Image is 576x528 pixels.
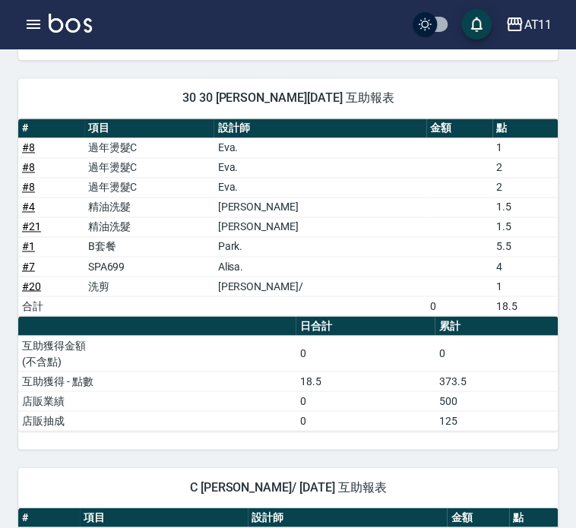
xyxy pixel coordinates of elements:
th: 項目 [80,507,247,527]
div: AT11 [524,15,552,34]
a: #4 [22,201,35,213]
td: 1 [492,138,558,157]
td: 0 [435,335,558,371]
td: 合計 [18,296,84,315]
td: 過年燙髮C [84,177,214,197]
th: 項目 [84,119,214,138]
td: [PERSON_NAME] [214,217,426,236]
th: 累計 [435,316,558,336]
span: 30 30 [PERSON_NAME][DATE] 互助報表 [36,90,540,106]
a: #8 [22,141,35,153]
td: 18.5 [296,371,435,390]
td: Eva. [214,157,426,177]
th: 點 [509,507,558,527]
th: # [18,119,84,138]
td: 店販抽成 [18,410,296,430]
a: #8 [22,181,35,193]
th: # [18,507,80,527]
th: 點 [492,119,558,138]
td: 過年燙髮C [84,157,214,177]
td: 373.5 [435,371,558,390]
td: 0 [426,296,492,315]
td: 2 [492,177,558,197]
td: 1.5 [492,197,558,217]
td: Park. [214,236,426,256]
td: 精油洗髮 [84,197,214,217]
td: [PERSON_NAME] [214,197,426,217]
td: [PERSON_NAME]/ [214,276,426,296]
td: 1 [492,276,558,296]
td: 2 [492,157,558,177]
td: 店販業績 [18,390,296,410]
td: Eva. [214,177,426,197]
td: 4 [492,256,558,276]
table: a dense table [18,316,558,431]
td: SPA699 [84,256,214,276]
img: Logo [49,14,92,33]
td: 洗剪 [84,276,214,296]
a: #7 [22,260,35,272]
td: 過年燙髮C [84,138,214,157]
td: 125 [435,410,558,430]
td: 精油洗髮 [84,217,214,236]
td: 5.5 [492,236,558,256]
td: 0 [296,410,435,430]
td: 18.5 [492,296,558,315]
th: 金額 [426,119,492,138]
td: Alisa. [214,256,426,276]
a: #20 [22,280,41,292]
td: 互助獲得 - 點數 [18,371,296,390]
table: a dense table [18,119,558,316]
td: Eva. [214,138,426,157]
a: #21 [22,220,41,232]
td: 500 [435,390,558,410]
a: #1 [22,240,35,252]
a: #8 [22,161,35,173]
span: C [PERSON_NAME]/ [DATE] 互助報表 [36,479,540,495]
td: 1.5 [492,217,558,236]
th: 日合計 [296,316,435,336]
td: 0 [296,335,435,371]
button: AT11 [499,9,558,40]
th: 金額 [447,507,508,527]
td: 0 [296,390,435,410]
th: 設計師 [248,507,448,527]
button: save [461,9,492,40]
td: 互助獲得金額 (不含點) [18,335,296,371]
th: 設計師 [214,119,426,138]
td: B套餐 [84,236,214,256]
